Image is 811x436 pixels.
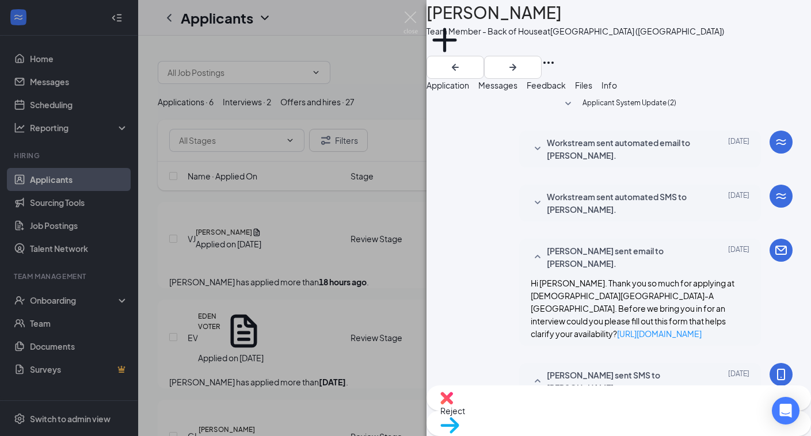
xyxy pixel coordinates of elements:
[774,189,788,203] svg: WorkstreamLogo
[427,80,469,90] span: Application
[582,97,676,111] span: Applicant System Update (2)
[728,369,749,394] span: [DATE]
[531,196,545,210] svg: SmallChevronDown
[774,368,788,381] svg: MobileSms
[427,22,463,71] button: PlusAdd a tag
[527,80,566,90] span: Feedback
[427,56,484,79] button: ArrowLeftNew
[728,136,749,162] span: [DATE]
[547,369,698,394] span: [PERSON_NAME] sent SMS to [PERSON_NAME].
[728,244,749,270] span: [DATE]
[542,56,555,70] svg: Ellipses
[772,397,799,424] div: Open Intercom Messenger
[506,60,520,74] svg: ArrowRight
[728,190,749,216] span: [DATE]
[440,406,465,416] span: Reject
[531,250,545,264] svg: SmallChevronUp
[484,56,542,79] button: ArrowRight
[601,80,617,90] span: Info
[561,97,676,111] button: SmallChevronDownApplicant System Update (2)
[478,80,517,90] span: Messages
[774,243,788,257] svg: Email
[531,142,545,156] svg: SmallChevronDown
[547,244,698,270] span: [PERSON_NAME] sent email to [PERSON_NAME].
[547,136,698,162] span: Workstream sent automated email to [PERSON_NAME].
[617,328,702,339] a: [URL][DOMAIN_NAME]
[547,190,698,216] span: Workstream sent automated SMS to [PERSON_NAME].
[575,80,592,90] span: Files
[531,374,545,388] svg: SmallChevronUp
[774,135,788,149] svg: WorkstreamLogo
[448,60,462,74] svg: ArrowLeftNew
[561,97,575,111] svg: SmallChevronDown
[427,22,463,58] svg: Plus
[531,278,734,339] span: Hi [PERSON_NAME]. Thank you so much for applying at [DEMOGRAPHIC_DATA][GEOGRAPHIC_DATA]-A [GEOGRA...
[427,25,724,37] div: Team Member - Back of House at [GEOGRAPHIC_DATA] ([GEOGRAPHIC_DATA])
